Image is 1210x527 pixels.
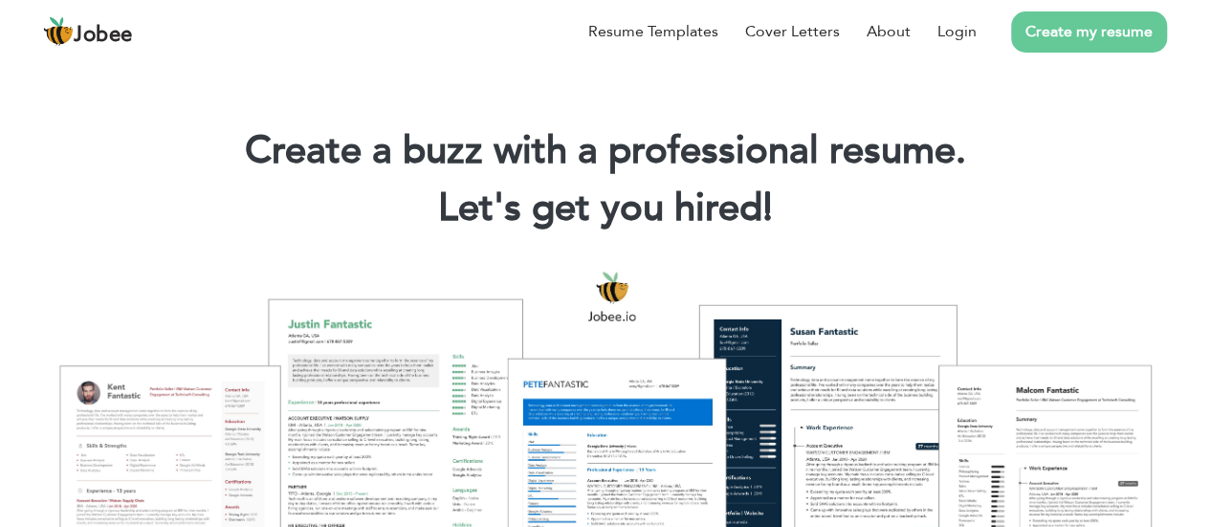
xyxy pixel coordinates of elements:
[43,16,74,47] img: jobee.io
[937,20,977,43] a: Login
[43,16,133,47] a: Jobee
[867,20,911,43] a: About
[588,20,718,43] a: Resume Templates
[1011,11,1167,53] a: Create my resume
[763,182,772,234] span: |
[532,182,773,234] span: get you hired!
[745,20,840,43] a: Cover Letters
[29,184,1181,233] h2: Let's
[29,126,1181,176] h1: Create a buzz with a professional resume.
[74,25,133,46] span: Jobee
